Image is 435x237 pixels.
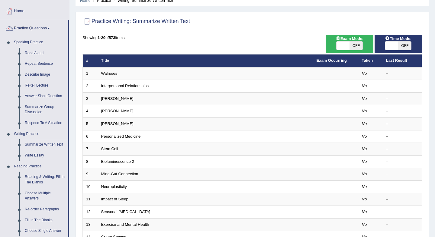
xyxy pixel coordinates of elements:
th: # [83,54,98,67]
a: Walruses [101,71,118,76]
a: Summarize Group Discussion [22,102,68,118]
td: 7 [83,143,98,156]
td: 10 [83,180,98,193]
a: Home [0,3,69,18]
div: – [386,196,419,202]
a: Impact of Sleep [101,197,128,201]
em: No [362,71,367,76]
b: 573 [109,35,115,40]
a: Choose Multiple Answers [22,188,68,204]
td: 2 [83,80,98,93]
td: 13 [83,218,98,231]
a: Choose Single Answer [22,225,68,236]
em: No [362,222,367,227]
div: – [386,83,419,89]
th: Last Result [383,54,422,67]
a: [PERSON_NAME] [101,109,134,113]
a: Seasonal [MEDICAL_DATA] [101,209,150,214]
em: No [362,84,367,88]
div: – [386,184,419,190]
div: – [386,209,419,215]
a: [PERSON_NAME] [101,121,134,126]
div: – [386,134,419,140]
em: No [362,197,367,201]
span: Exam Mode: [333,35,366,42]
h2: Practice Writing: Summarize Written Text [82,17,190,26]
a: Interpersonal Relationships [101,84,149,88]
div: Showing of items. [82,35,422,41]
td: 11 [83,193,98,206]
a: Write Essay [22,150,68,161]
a: Answer Short Question [22,91,68,102]
a: Summarize Written Text [22,139,68,150]
td: 5 [83,118,98,130]
span: OFF [350,41,362,50]
div: – [386,146,419,152]
a: Exercise and Mental Health [101,222,149,227]
em: No [362,121,367,126]
a: Respond To A Situation [22,118,68,129]
a: Reading Practice [11,161,68,172]
a: Re-tell Lecture [22,80,68,91]
td: 12 [83,206,98,218]
a: Personalized Medicine [101,134,141,139]
span: OFF [398,41,411,50]
a: Stem Cell [101,146,118,151]
div: – [386,71,419,77]
div: – [386,222,419,228]
em: No [362,172,367,176]
em: No [362,184,367,189]
a: Reading & Writing: Fill In The Blanks [22,172,68,188]
a: Describe Image [22,69,68,80]
td: 9 [83,168,98,181]
div: – [386,159,419,165]
em: No [362,209,367,214]
span: Time Mode: [382,35,414,42]
td: 6 [83,130,98,143]
div: – [386,171,419,177]
b: 1-20 [98,35,105,40]
a: Re-order Paragraphs [22,204,68,215]
div: – [386,121,419,127]
div: Show exams occurring in exams [326,35,373,53]
a: Practice Questions [0,20,68,35]
div: – [386,96,419,102]
div: – [386,108,419,114]
a: Fill In The Blanks [22,215,68,226]
em: No [362,146,367,151]
a: Read Aloud [22,48,68,59]
a: Writing Practice [11,129,68,140]
em: No [362,96,367,101]
a: Mind-Gut Connection [101,172,138,176]
td: 3 [83,92,98,105]
a: Speaking Practice [11,37,68,48]
em: No [362,159,367,164]
a: [PERSON_NAME] [101,96,134,101]
th: Title [98,54,313,67]
td: 4 [83,105,98,118]
th: Taken [359,54,383,67]
a: Bioluminescence 2 [101,159,134,164]
td: 8 [83,155,98,168]
a: Neuroplasticity [101,184,127,189]
a: Exam Occurring [317,58,347,63]
td: 1 [83,67,98,80]
a: Repeat Sentence [22,58,68,69]
em: No [362,134,367,139]
em: No [362,109,367,113]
